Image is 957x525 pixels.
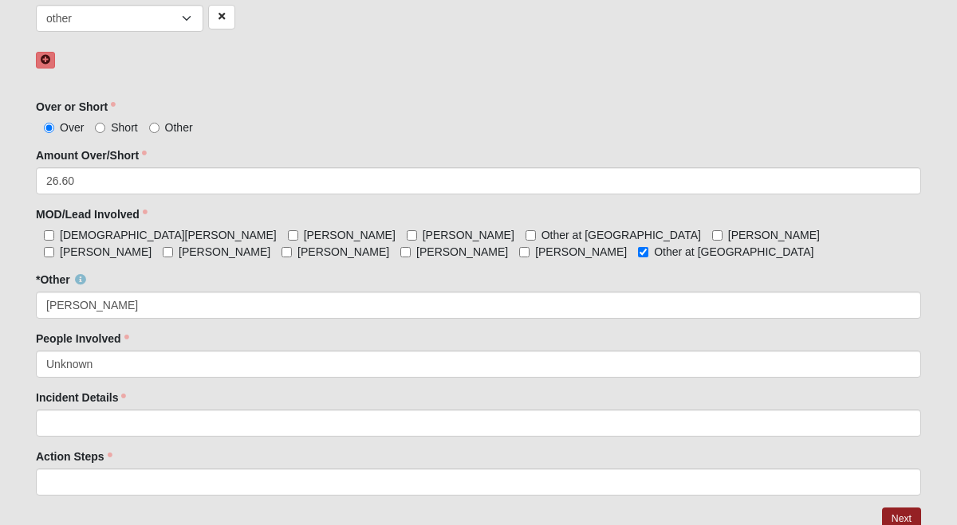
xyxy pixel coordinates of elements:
span: [PERSON_NAME] [304,229,396,241]
input: Short [95,123,105,133]
span: [PERSON_NAME] [297,245,389,258]
input: [PERSON_NAME] [400,247,411,257]
span: [PERSON_NAME] [535,245,627,258]
input: [PERSON_NAME] [288,230,298,241]
span: Other at [GEOGRAPHIC_DATA] [542,229,701,241]
span: [PERSON_NAME] [423,229,514,241]
label: *Other [36,272,86,288]
input: Other at [GEOGRAPHIC_DATA] [638,247,648,257]
span: Other [165,121,193,134]
input: [PERSON_NAME] [712,230,723,241]
input: [PERSON_NAME] [282,247,292,257]
input: [PERSON_NAME] [407,230,417,241]
span: [PERSON_NAME] [179,245,270,258]
input: [DEMOGRAPHIC_DATA][PERSON_NAME] [44,230,54,241]
input: [PERSON_NAME] [44,247,54,257]
label: Incident Details [36,390,126,406]
input: Other at [GEOGRAPHIC_DATA] [526,230,536,241]
label: MOD/Lead Involved [36,206,148,222]
label: Amount Over/Short [36,147,147,163]
span: Other at [GEOGRAPHIC_DATA] [654,245,813,258]
span: [PERSON_NAME] [60,245,152,258]
input: Over [44,123,54,133]
span: Short [111,121,137,134]
span: [PERSON_NAME] [416,245,508,258]
input: [PERSON_NAME] [163,247,173,257]
span: Over [60,121,84,134]
label: Over or Short [36,99,116,115]
span: [PERSON_NAME] [728,229,820,241]
span: [DEMOGRAPHIC_DATA][PERSON_NAME] [60,229,277,241]
label: Action Steps [36,449,112,464]
input: Other [149,123,159,133]
input: [PERSON_NAME] [519,247,530,257]
label: People Involved [36,331,129,347]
